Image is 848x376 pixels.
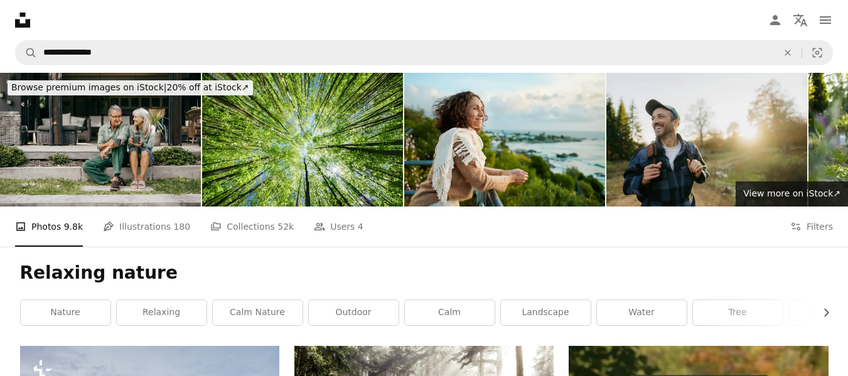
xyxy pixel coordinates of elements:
[174,220,191,234] span: 180
[358,220,363,234] span: 4
[404,73,605,207] img: Smiling mature woman looking out at the sunset over the ocean
[763,8,788,33] a: Log in / Sign up
[736,181,848,207] a: View more on iStock↗
[813,8,838,33] button: Menu
[11,82,166,92] span: Browse premium images on iStock |
[606,73,807,207] img: Portrait of a mid adult male hiker
[693,300,783,325] a: tree
[597,300,687,325] a: water
[11,82,249,92] span: 20% off at iStock ↗
[815,300,829,325] button: scroll list to the right
[790,207,833,247] button: Filters
[213,300,303,325] a: calm nature
[20,262,829,284] h1: Relaxing nature
[774,41,802,65] button: Clear
[202,73,403,207] img: A Beautiful and Lush Green Forest Canopy Illuminated by Warm Sunlight Streaming Through
[405,300,495,325] a: calm
[501,300,591,325] a: landscape
[309,300,399,325] a: outdoor
[314,207,363,247] a: Users 4
[210,207,294,247] a: Collections 52k
[15,13,30,28] a: Home — Unsplash
[103,207,190,247] a: Illustrations 180
[21,300,110,325] a: nature
[802,41,832,65] button: Visual search
[117,300,207,325] a: relaxing
[277,220,294,234] span: 52k
[743,188,840,198] span: View more on iStock ↗
[16,41,37,65] button: Search Unsplash
[15,40,833,65] form: Find visuals sitewide
[788,8,813,33] button: Language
